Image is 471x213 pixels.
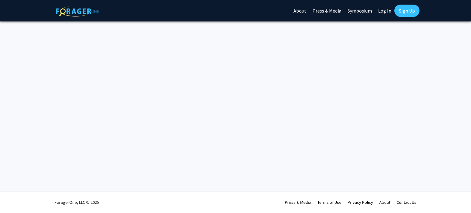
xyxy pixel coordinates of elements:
[379,200,390,205] a: About
[317,200,342,205] a: Terms of Use
[56,6,99,17] img: ForagerOne Logo
[55,192,99,213] div: ForagerOne, LLC © 2025
[396,200,416,205] a: Contact Us
[285,200,311,205] a: Press & Media
[394,5,419,17] a: Sign Up
[348,200,373,205] a: Privacy Policy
